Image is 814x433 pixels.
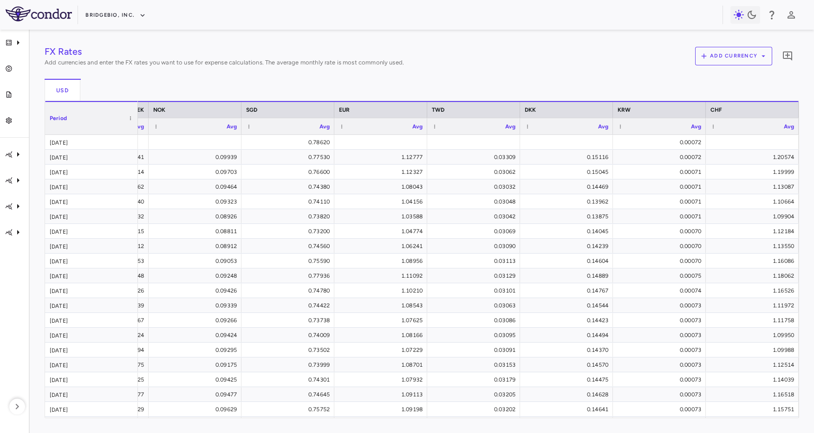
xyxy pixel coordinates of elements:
div: [DATE] [45,150,138,164]
span: Avg [784,123,794,130]
div: 0.14544 [528,298,608,313]
div: 1.06241 [343,239,423,254]
div: 0.14475 [528,372,608,387]
div: [DATE] [45,165,138,179]
div: 1.07625 [343,313,423,328]
div: [DATE] [45,194,138,209]
div: 0.73820 [250,209,330,224]
div: 1.11092 [343,268,423,283]
div: 0.00071 [621,179,701,194]
div: [DATE] [45,343,138,357]
div: 0.14494 [528,328,608,343]
div: 0.74422 [250,298,330,313]
div: 0.00071 [621,194,701,209]
div: [DATE] [45,402,138,416]
span: TWD [432,107,444,113]
div: 0.00070 [621,224,701,239]
div: 0.09339 [157,298,237,313]
div: 0.13875 [528,209,608,224]
div: 0.09053 [157,254,237,268]
div: 1.13087 [714,179,794,194]
div: 0.03091 [436,343,515,357]
div: 0.74560 [250,239,330,254]
div: 0.09703 [157,165,237,179]
div: 0.09424 [157,328,237,343]
div: 1.09113 [343,387,423,402]
div: 0.00071 [621,165,701,179]
div: 0.00072 [621,135,701,150]
div: 1.12777 [343,150,423,165]
div: 0.03048 [436,194,515,209]
div: 0.00073 [621,357,701,372]
div: [DATE] [45,313,138,327]
span: NOK [153,107,165,113]
div: 0.09477 [157,387,237,402]
div: 0.74380 [250,179,330,194]
div: 0.03090 [436,239,515,254]
div: [DATE] [45,357,138,372]
div: 1.09988 [714,343,794,357]
div: 1.09198 [343,402,423,417]
div: 1.12184 [714,224,794,239]
div: 0.00073 [621,402,701,417]
div: 0.03309 [436,150,515,165]
span: Period [50,115,67,121]
span: DKK [525,107,536,113]
div: 1.11972 [714,298,794,313]
p: Add currencies and enter the FX rates you want to use for expense calculations. The average month... [45,58,404,67]
div: 1.11758 [714,313,794,328]
div: 0.09426 [157,283,237,298]
div: 0.00073 [621,298,701,313]
div: 1.08543 [343,298,423,313]
div: 1.16086 [714,254,794,268]
div: 1.10210 [343,283,423,298]
div: 0.00073 [621,387,701,402]
div: [DATE] [45,283,138,298]
div: 0.14628 [528,387,608,402]
div: 0.08811 [157,224,237,239]
div: 0.03205 [436,387,515,402]
div: [DATE] [45,209,138,223]
div: 0.14767 [528,283,608,298]
button: BridgeBio, Inc. [85,8,146,23]
div: [DATE] [45,268,138,283]
div: 0.03032 [436,179,515,194]
div: [DATE] [45,328,138,342]
div: 1.16518 [714,387,794,402]
div: 0.14469 [528,179,608,194]
div: 0.13962 [528,194,608,209]
span: Avg [598,123,608,130]
div: 0.74780 [250,283,330,298]
div: 1.07229 [343,343,423,357]
span: Avg [505,123,515,130]
span: KRW [618,107,631,113]
div: 0.09175 [157,357,237,372]
div: 0.14045 [528,224,608,239]
div: 1.10664 [714,194,794,209]
div: 0.14570 [528,357,608,372]
div: 1.16526 [714,283,794,298]
div: 0.03113 [436,254,515,268]
div: 0.00071 [621,209,701,224]
div: 0.03101 [436,283,515,298]
div: 0.09248 [157,268,237,283]
div: 1.04774 [343,224,423,239]
div: 0.03179 [436,372,515,387]
div: 0.03086 [436,313,515,328]
div: 1.08166 [343,328,423,343]
div: 1.20574 [714,150,794,165]
div: 1.08043 [343,179,423,194]
div: 0.78620 [250,135,330,150]
div: 0.14641 [528,402,608,417]
div: 0.14889 [528,268,608,283]
div: 0.73999 [250,357,330,372]
div: 0.00073 [621,372,701,387]
h4: FX Rates [45,45,404,58]
div: [DATE] [45,298,138,312]
div: 0.15045 [528,165,608,179]
span: CHF [710,107,722,113]
span: EUR [339,107,350,113]
div: 0.75752 [250,402,330,417]
div: 0.09323 [157,194,237,209]
div: [DATE] [45,224,138,238]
